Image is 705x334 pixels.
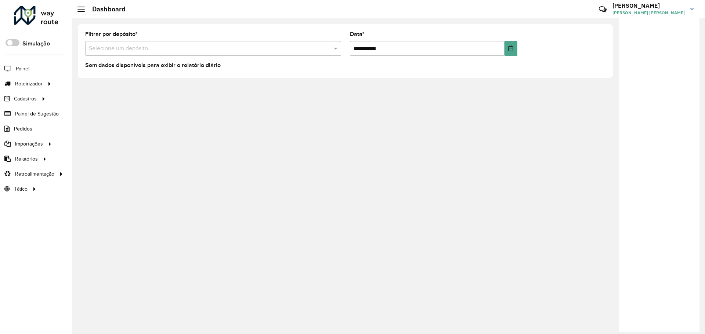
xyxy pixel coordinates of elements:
[85,5,126,13] h2: Dashboard
[505,41,517,56] button: Choose Date
[350,30,365,38] label: Data
[14,185,28,193] span: Tático
[612,2,685,9] h3: [PERSON_NAME]
[22,39,50,48] label: Simulação
[85,30,138,38] label: Filtrar por depósito
[595,1,611,17] a: Contato Rápido
[16,65,29,73] span: Painel
[85,61,221,70] label: Sem dados disponíveis para exibir o relatório diário
[15,170,54,178] span: Retroalimentação
[15,155,38,163] span: Relatórios
[15,110,59,118] span: Painel de Sugestão
[612,10,685,16] span: [PERSON_NAME] [PERSON_NAME]
[14,125,32,133] span: Pedidos
[14,95,37,103] span: Cadastros
[15,140,43,148] span: Importações
[15,80,43,88] span: Roteirizador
